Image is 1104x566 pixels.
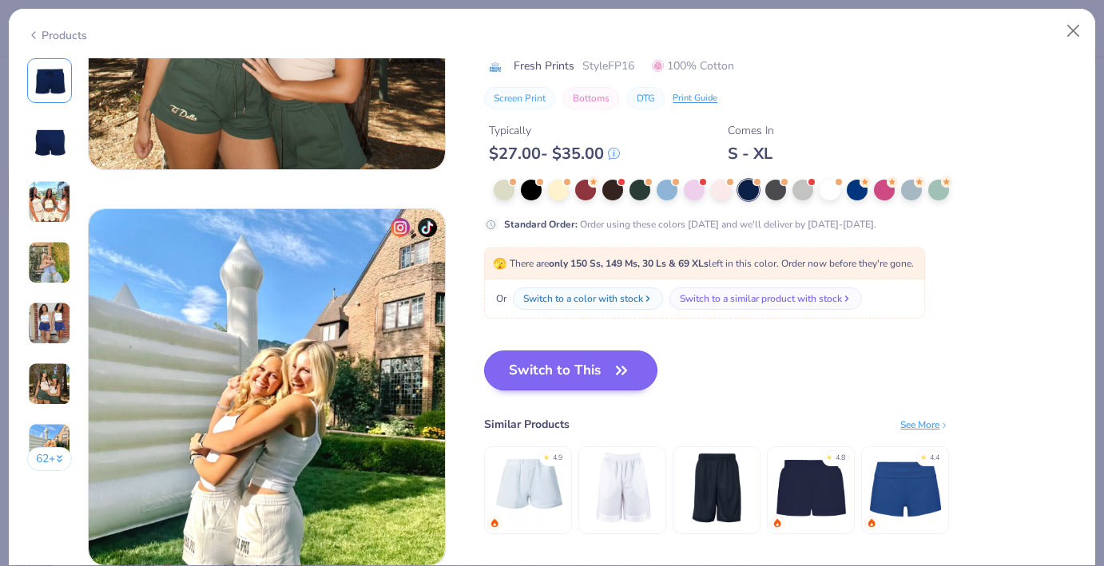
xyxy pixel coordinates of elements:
[728,122,774,139] div: Comes In
[484,60,506,73] img: brand logo
[728,144,774,164] div: S - XL
[679,449,755,524] img: Badger Pro Mesh 9" Shorts with Pockets
[513,287,663,310] button: Switch to a color with stock
[493,256,506,271] span: 🫣
[563,87,619,109] button: Bottoms
[930,453,939,464] div: 4.4
[836,453,845,464] div: 4.8
[549,257,709,270] strong: only 150 Ss, 149 Ms, 30 Ls & 69 XLs
[867,518,876,528] img: trending.gif
[504,216,876,231] div: Order using these colors [DATE] and we'll deliver by [DATE]-[DATE].
[28,302,71,345] img: User generated content
[490,449,566,524] img: Fresh Prints Terry Shorts
[490,518,499,528] img: trending.gif
[89,209,445,565] img: 3515e946-f656-4501-acb2-a724fa457ef5
[514,57,574,74] span: Fresh Prints
[28,423,71,466] img: User generated content
[673,91,717,105] div: Print Guide
[585,449,661,524] img: Shaka Wear Adult Mesh Shorts
[28,241,71,284] img: User generated content
[28,362,71,406] img: User generated content
[27,27,87,44] div: Products
[484,350,657,390] button: Switch to This
[493,291,506,306] span: Or
[27,447,73,471] button: 62+
[30,122,69,160] img: Back
[773,449,849,524] img: Fresh Prints Miami Heavyweight Shorts
[28,180,71,224] img: User generated content
[30,61,69,100] img: Front
[484,87,555,109] button: Screen Print
[868,449,943,524] img: Fresh Prints Lindsey Fold-over Lounge Shorts
[900,417,949,431] div: See More
[543,453,550,459] div: ★
[772,518,782,528] img: trending.gif
[669,287,862,310] button: Switch to a similar product with stock
[680,291,842,306] div: Switch to a similar product with stock
[582,57,634,74] span: Style FP16
[523,291,643,306] div: Switch to a color with stock
[489,122,620,139] div: Typically
[418,218,437,237] img: tiktok-icon.png
[391,218,410,237] img: insta-icon.png
[826,453,832,459] div: ★
[484,416,570,433] div: Similar Products
[504,217,578,230] strong: Standard Order :
[1058,16,1089,46] button: Close
[652,57,734,74] span: 100% Cotton
[627,87,665,109] button: DTG
[489,144,620,164] div: $ 27.00 - $ 35.00
[920,453,927,459] div: ★
[553,453,562,464] div: 4.9
[493,257,914,270] span: There are left in this color. Order now before they're gone.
